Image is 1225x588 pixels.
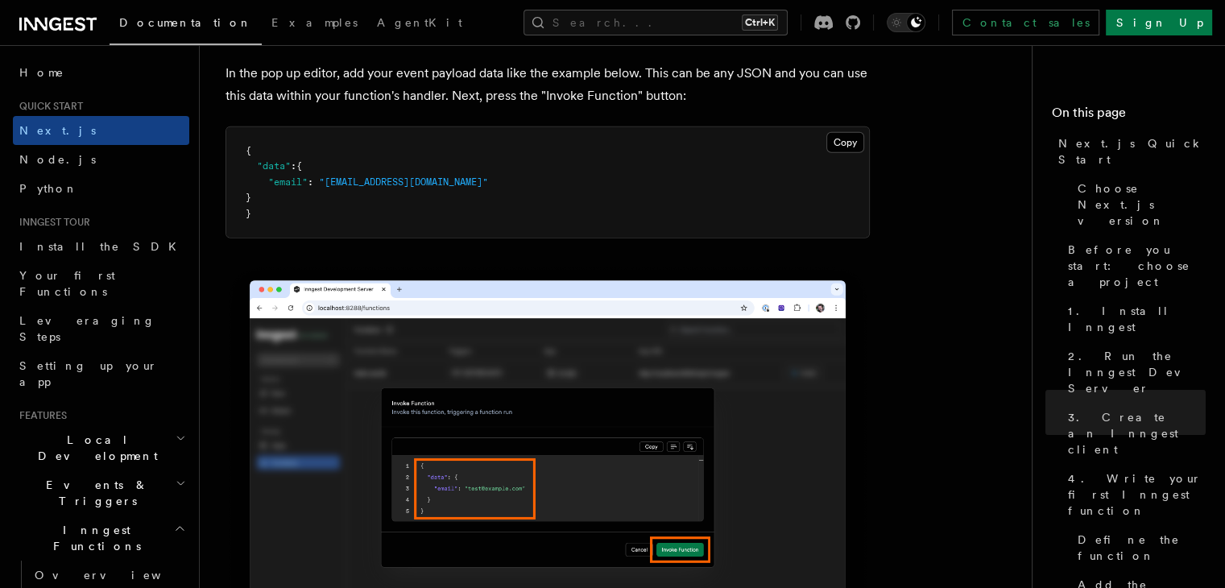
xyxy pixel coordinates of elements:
[13,351,189,396] a: Setting up your app
[1068,348,1206,396] span: 2. Run the Inngest Dev Server
[13,409,67,422] span: Features
[952,10,1099,35] a: Contact sales
[13,522,174,554] span: Inngest Functions
[826,132,864,153] button: Copy
[19,64,64,81] span: Home
[13,174,189,203] a: Python
[19,153,96,166] span: Node.js
[13,145,189,174] a: Node.js
[13,516,189,561] button: Inngest Functions
[1062,296,1206,342] a: 1. Install Inngest
[742,14,778,31] kbd: Ctrl+K
[13,432,176,464] span: Local Development
[296,160,302,172] span: {
[19,269,115,298] span: Your first Functions
[1078,180,1206,229] span: Choose Next.js version
[246,208,251,219] span: }
[377,16,462,29] span: AgentKit
[308,176,313,188] span: :
[13,261,189,306] a: Your first Functions
[268,176,308,188] span: "email"
[19,182,78,195] span: Python
[1071,174,1206,235] a: Choose Next.js version
[1078,532,1206,564] span: Define the function
[35,569,201,582] span: Overview
[1068,470,1206,519] span: 4. Write your first Inngest function
[1071,525,1206,570] a: Define the function
[1062,464,1206,525] a: 4. Write your first Inngest function
[257,160,291,172] span: "data"
[1052,129,1206,174] a: Next.js Quick Start
[319,176,488,188] span: "[EMAIL_ADDRESS][DOMAIN_NAME]"
[110,5,262,45] a: Documentation
[13,232,189,261] a: Install the SDK
[13,116,189,145] a: Next.js
[1062,235,1206,296] a: Before you start: choose a project
[13,100,83,113] span: Quick start
[1068,409,1206,458] span: 3. Create an Inngest client
[524,10,788,35] button: Search...Ctrl+K
[119,16,252,29] span: Documentation
[271,16,358,29] span: Examples
[19,124,96,137] span: Next.js
[1062,403,1206,464] a: 3. Create an Inngest client
[262,5,367,43] a: Examples
[1052,103,1206,129] h4: On this page
[226,62,870,107] p: In the pop up editor, add your event payload data like the example below. This can be any JSON an...
[13,470,189,516] button: Events & Triggers
[1062,342,1206,403] a: 2. Run the Inngest Dev Server
[19,359,158,388] span: Setting up your app
[13,306,189,351] a: Leveraging Steps
[246,192,251,203] span: }
[246,145,251,156] span: {
[19,314,155,343] span: Leveraging Steps
[887,13,925,32] button: Toggle dark mode
[19,240,186,253] span: Install the SDK
[291,160,296,172] span: :
[13,58,189,87] a: Home
[1068,242,1206,290] span: Before you start: choose a project
[13,477,176,509] span: Events & Triggers
[1058,135,1206,168] span: Next.js Quick Start
[1068,303,1206,335] span: 1. Install Inngest
[367,5,472,43] a: AgentKit
[13,425,189,470] button: Local Development
[13,216,90,229] span: Inngest tour
[1106,10,1212,35] a: Sign Up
